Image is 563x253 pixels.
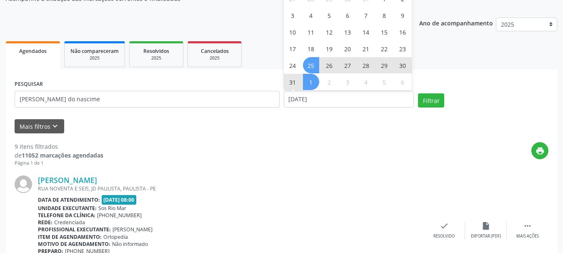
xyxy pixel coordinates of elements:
[285,24,301,40] span: Agosto 10, 2025
[340,57,356,73] span: Agosto 27, 2025
[395,40,411,57] span: Agosto 23, 2025
[38,196,100,203] b: Data de atendimento:
[38,226,111,233] b: Profissional executante:
[284,91,414,108] input: Selecione um intervalo
[395,7,411,23] span: Agosto 9, 2025
[15,151,103,160] div: de
[340,40,356,57] span: Agosto 20, 2025
[376,74,393,90] span: Setembro 5, 2025
[143,48,169,55] span: Resolvidos
[38,233,102,240] b: Item de agendamento:
[516,233,539,239] div: Mais ações
[395,74,411,90] span: Setembro 6, 2025
[376,7,393,23] span: Agosto 8, 2025
[419,18,493,28] p: Ano de acompanhamento
[38,205,97,212] b: Unidade executante:
[19,48,47,55] span: Agendados
[395,24,411,40] span: Agosto 16, 2025
[70,55,119,61] div: 2025
[340,24,356,40] span: Agosto 13, 2025
[15,142,103,151] div: 9 itens filtrados
[395,57,411,73] span: Agosto 30, 2025
[376,40,393,57] span: Agosto 22, 2025
[103,233,128,240] span: Ortopedia
[22,151,103,159] strong: 11052 marcações agendadas
[321,24,338,40] span: Agosto 12, 2025
[340,74,356,90] span: Setembro 3, 2025
[376,57,393,73] span: Agosto 29, 2025
[285,57,301,73] span: Agosto 24, 2025
[285,7,301,23] span: Agosto 3, 2025
[38,240,110,248] b: Motivo de agendamento:
[471,233,501,239] div: Exportar (PDF)
[201,48,229,55] span: Cancelados
[321,74,338,90] span: Setembro 2, 2025
[303,57,319,73] span: Agosto 25, 2025
[358,40,374,57] span: Agosto 21, 2025
[376,24,393,40] span: Agosto 15, 2025
[102,195,137,205] span: [DATE] 08:00
[303,40,319,57] span: Agosto 18, 2025
[535,146,545,155] i: print
[358,74,374,90] span: Setembro 4, 2025
[523,221,532,230] i: 
[135,55,177,61] div: 2025
[340,7,356,23] span: Agosto 6, 2025
[98,205,126,212] span: Sos Rio Mar
[303,7,319,23] span: Agosto 4, 2025
[113,226,153,233] span: [PERSON_NAME]
[15,119,64,134] button: Mais filtroskeyboard_arrow_down
[321,57,338,73] span: Agosto 26, 2025
[54,219,85,226] span: Credenciada
[321,7,338,23] span: Agosto 5, 2025
[15,175,32,193] img: img
[358,24,374,40] span: Agosto 14, 2025
[38,219,53,226] b: Rede:
[112,240,148,248] span: Não informado
[285,40,301,57] span: Agosto 17, 2025
[440,221,449,230] i: check
[38,185,423,192] div: RUA NOVENTA E SEIS, JD PAULISTA, PAULISTA - PE
[418,93,444,108] button: Filtrar
[15,91,280,108] input: Nome, código do beneficiário ou CPF
[433,233,455,239] div: Resolvido
[15,160,103,167] div: Página 1 de 1
[38,212,95,219] b: Telefone da clínica:
[358,7,374,23] span: Agosto 7, 2025
[303,24,319,40] span: Agosto 11, 2025
[38,175,97,185] a: [PERSON_NAME]
[303,74,319,90] span: Setembro 1, 2025
[481,221,490,230] i: insert_drive_file
[97,212,142,219] span: [PHONE_NUMBER]
[358,57,374,73] span: Agosto 28, 2025
[15,78,43,91] label: PESQUISAR
[50,122,60,131] i: keyboard_arrow_down
[194,55,235,61] div: 2025
[70,48,119,55] span: Não compareceram
[321,40,338,57] span: Agosto 19, 2025
[531,142,548,159] button: print
[285,74,301,90] span: Agosto 31, 2025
